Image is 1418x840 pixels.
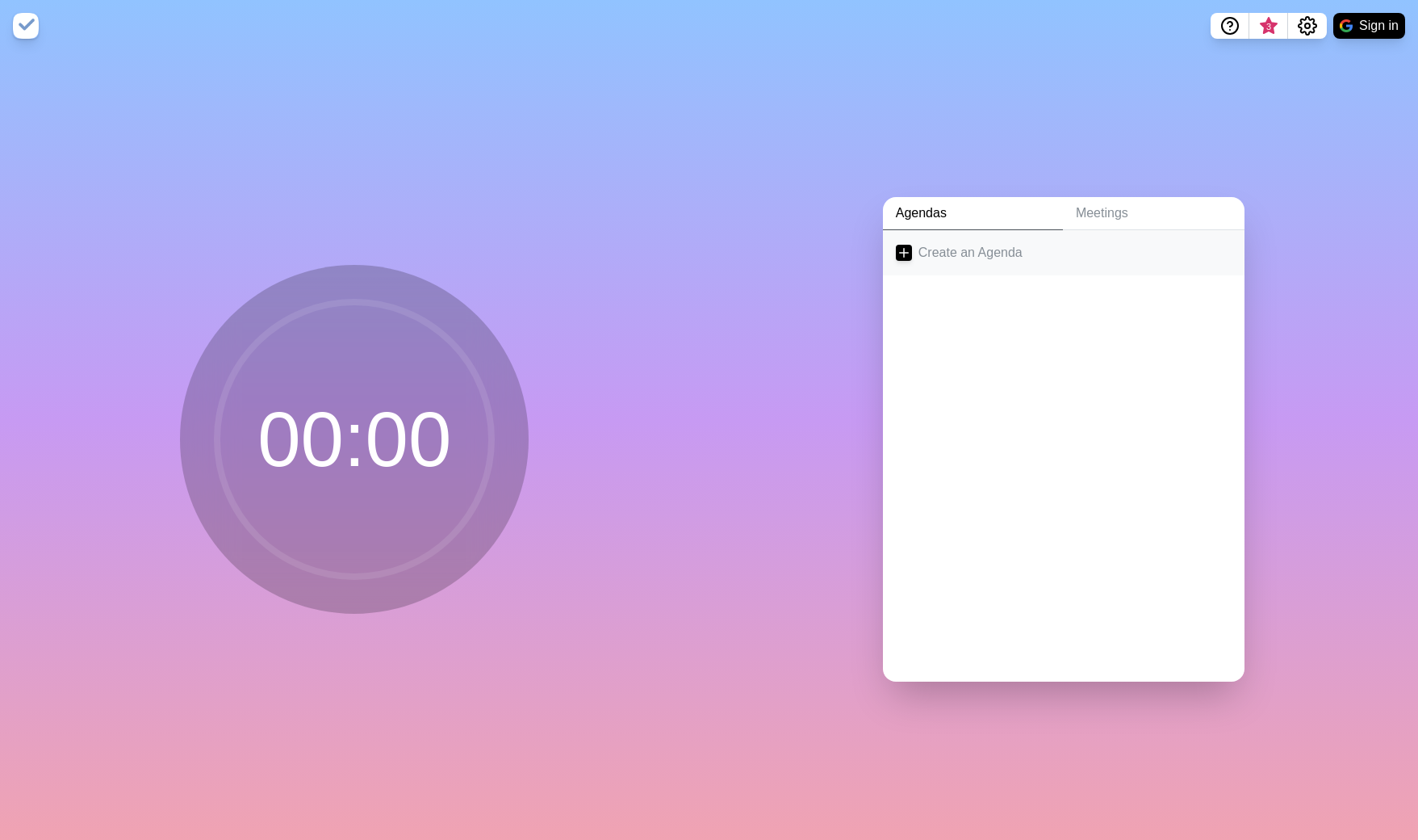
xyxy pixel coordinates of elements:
[1249,13,1288,39] button: What’s new
[1333,13,1405,39] button: Sign in
[1262,20,1275,33] span: 3
[13,13,39,39] img: timeblocks logo
[1288,13,1327,39] button: Settings
[1063,197,1244,230] a: Meetings
[883,197,1063,230] a: Agendas
[1340,19,1353,32] img: google logo
[1211,13,1249,39] button: Help
[883,230,1244,275] a: Create an Agenda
